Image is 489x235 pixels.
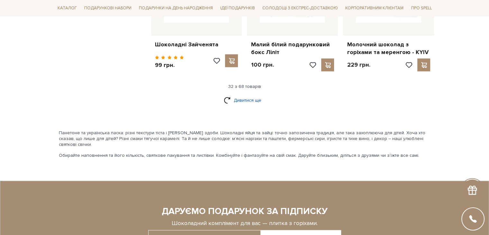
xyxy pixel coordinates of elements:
[218,3,258,13] span: Ідеї подарунків
[251,41,334,56] a: Малий білий подарунковий бокс Ліліт
[347,41,430,56] a: Молочний шоколад з горіхами та меренгою - KYIV
[260,3,340,14] a: Солодощі з експрес-доставкою
[347,61,370,69] p: 229 грн.
[59,130,430,148] p: Панетоне та українська паска: різні текстури тіста і [PERSON_NAME] здоби. Шоколадні яйця та зайці...
[251,61,274,69] p: 100 грн.
[343,3,406,14] a: Корпоративним клієнтам
[155,41,238,48] a: Шоколадні Зайченята
[408,3,434,13] span: Про Spell
[52,84,437,89] div: 32 з 68 товарів
[155,61,184,69] p: 99 грн.
[59,153,430,158] p: Обирайте наповнення та його кількість, святкове пакування та листівки. Комбінуйте і фантазуйте на...
[224,95,266,106] a: Дивитися ще
[136,3,215,13] span: Подарунки на День народження
[55,3,79,13] span: Каталог
[82,3,134,13] span: Подарункові набори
